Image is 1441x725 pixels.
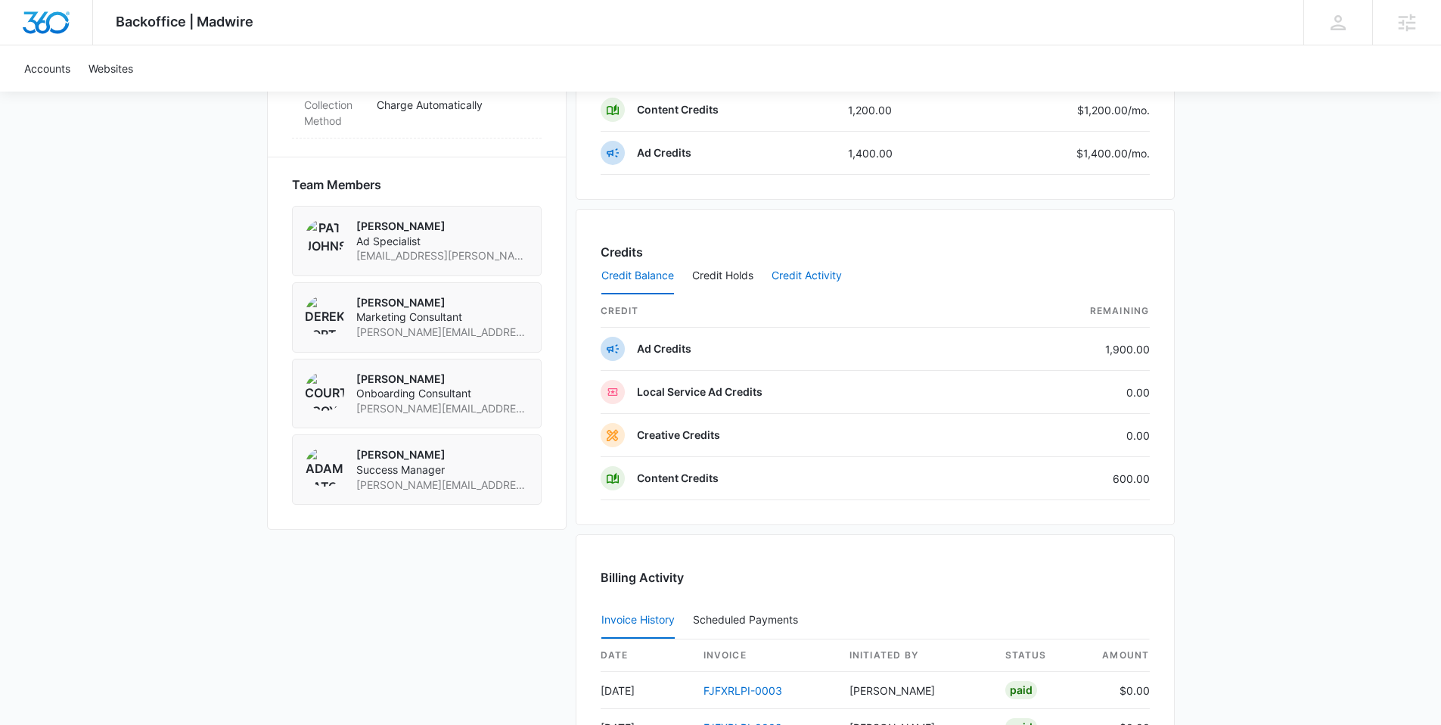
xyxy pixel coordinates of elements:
p: [PERSON_NAME] [356,219,529,234]
span: Onboarding Consultant [356,386,529,401]
span: [EMAIL_ADDRESS][PERSON_NAME][DOMAIN_NAME] [356,248,529,263]
div: Paid [1005,681,1037,699]
td: 600.00 [989,457,1150,500]
a: Websites [79,45,142,92]
td: 0.00 [989,371,1150,414]
th: Remaining [989,295,1150,328]
a: Accounts [15,45,79,92]
img: Derek Fortier [305,295,344,334]
p: Local Service Ad Credits [637,384,762,400]
p: Ad Credits [637,341,691,356]
p: [PERSON_NAME] [356,447,529,462]
p: $1,400.00 [1076,145,1150,161]
span: Success Manager [356,462,529,478]
th: amount [1084,639,1150,672]
h3: Credits [601,243,643,261]
span: /mo. [1128,147,1150,160]
span: [PERSON_NAME][EMAIL_ADDRESS][PERSON_NAME][DOMAIN_NAME] [356,478,529,493]
h3: Billing Activity [601,568,1150,587]
a: FJFXRLPI-0003 [703,684,782,697]
span: Team Members [292,176,381,194]
img: Pat Johnson [305,219,344,258]
span: [PERSON_NAME][EMAIL_ADDRESS][PERSON_NAME][DOMAIN_NAME] [356,401,529,416]
p: $1,200.00 [1077,102,1150,118]
td: 1,900.00 [989,328,1150,371]
button: Credit Balance [601,258,674,294]
div: Scheduled Payments [693,615,804,625]
th: date [601,639,691,672]
td: [PERSON_NAME] [837,672,993,709]
th: invoice [691,639,837,672]
span: [PERSON_NAME][EMAIL_ADDRESS][PERSON_NAME][DOMAIN_NAME] [356,325,529,340]
button: Credit Holds [692,258,753,294]
p: Content Credits [637,471,719,486]
p: Content Credits [637,102,719,117]
p: [PERSON_NAME] [356,295,529,310]
p: [PERSON_NAME] [356,372,529,387]
td: 0.00 [989,414,1150,457]
td: 1,400.00 [836,132,965,175]
p: Ad Credits [637,145,691,160]
td: $0.00 [1084,672,1150,709]
p: Creative Credits [637,428,720,443]
span: /mo. [1128,104,1150,117]
th: Initiated By [837,639,993,672]
div: Collection MethodCharge Automatically [292,88,542,138]
th: credit [601,295,989,328]
button: Invoice History [601,602,675,639]
p: Charge Automatically [377,97,530,113]
img: Courtney Coy [305,372,344,411]
button: Credit Activity [772,258,842,294]
dt: Collection Method [304,97,365,129]
th: status [993,639,1084,672]
span: Ad Specialist [356,234,529,249]
span: Backoffice | Madwire [116,14,253,30]
img: Adam Eaton [305,447,344,487]
span: Marketing Consultant [356,310,529,325]
td: 1,200.00 [836,89,965,132]
td: [DATE] [601,672,691,709]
